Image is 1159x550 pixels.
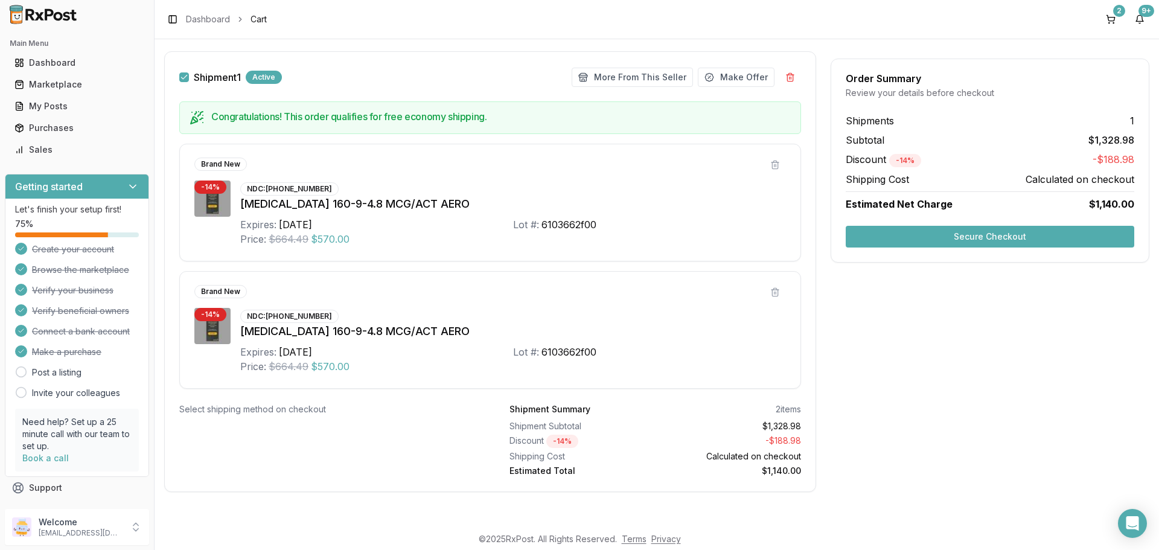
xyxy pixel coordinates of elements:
[186,13,267,25] nav: breadcrumb
[10,52,144,74] a: Dashboard
[509,403,590,415] div: Shipment Summary
[5,477,149,499] button: Support
[5,97,149,116] button: My Posts
[39,528,123,538] p: [EMAIL_ADDRESS][DOMAIN_NAME]
[14,122,139,134] div: Purchases
[14,100,139,112] div: My Posts
[660,435,802,448] div: - $188.98
[5,5,82,24] img: RxPost Logo
[211,112,791,121] h5: Congratulations! This order qualifies for free economy shipping.
[194,72,241,82] label: Shipment 1
[846,87,1134,99] div: Review your details before checkout
[22,416,132,452] p: Need help? Set up a 25 minute call with our team to set up.
[179,403,471,415] div: Select shipping method on checkout
[846,172,909,187] span: Shipping Cost
[186,13,230,25] a: Dashboard
[240,182,339,196] div: NDC: [PHONE_NUMBER]
[541,217,596,232] div: 6103662f00
[15,218,33,230] span: 75 %
[15,179,83,194] h3: Getting started
[1130,114,1134,128] span: 1
[5,499,149,520] button: Feedback
[279,217,312,232] div: [DATE]
[846,74,1134,83] div: Order Summary
[622,534,647,544] a: Terms
[32,305,129,317] span: Verify beneficial owners
[10,74,144,95] a: Marketplace
[240,196,786,213] div: [MEDICAL_DATA] 160-9-4.8 MCG/ACT AERO
[251,13,267,25] span: Cart
[14,78,139,91] div: Marketplace
[194,181,231,217] img: Breztri Aerosphere 160-9-4.8 MCG/ACT AERO
[240,232,266,246] div: Price:
[846,114,894,128] span: Shipments
[10,95,144,117] a: My Posts
[572,68,693,87] button: More From This Seller
[32,264,129,276] span: Browse the marketplace
[698,68,774,87] button: Make Offer
[15,203,139,216] p: Let's finish your setup first!
[240,359,266,374] div: Price:
[1089,197,1134,211] span: $1,140.00
[39,516,123,528] p: Welcome
[14,144,139,156] div: Sales
[14,57,139,69] div: Dashboard
[240,310,339,323] div: NDC: [PHONE_NUMBER]
[32,325,130,337] span: Connect a bank account
[513,345,539,359] div: Lot #:
[279,345,312,359] div: [DATE]
[1138,5,1154,17] div: 9+
[32,346,101,358] span: Make a purchase
[889,154,921,167] div: - 14 %
[5,53,149,72] button: Dashboard
[1026,172,1134,187] span: Calculated on checkout
[660,420,802,432] div: $1,328.98
[5,140,149,159] button: Sales
[311,232,350,246] span: $570.00
[240,217,276,232] div: Expires:
[1101,10,1120,29] button: 2
[546,435,578,448] div: - 14 %
[240,323,786,340] div: [MEDICAL_DATA] 160-9-4.8 MCG/ACT AERO
[22,453,69,463] a: Book a call
[1113,5,1125,17] div: 2
[509,435,651,448] div: Discount
[269,232,308,246] span: $664.49
[541,345,596,359] div: 6103662f00
[269,359,308,374] span: $664.49
[10,117,144,139] a: Purchases
[10,139,144,161] a: Sales
[1118,509,1147,538] div: Open Intercom Messenger
[1088,133,1134,147] span: $1,328.98
[32,366,81,379] a: Post a listing
[32,387,120,399] a: Invite your colleagues
[12,517,31,537] img: User avatar
[509,465,651,477] div: Estimated Total
[194,308,231,344] img: Breztri Aerosphere 160-9-4.8 MCG/ACT AERO
[846,226,1134,248] button: Secure Checkout
[720,71,768,83] span: Make Offer
[240,345,276,359] div: Expires:
[5,75,149,94] button: Marketplace
[509,450,651,462] div: Shipping Cost
[29,504,70,516] span: Feedback
[194,158,247,171] div: Brand New
[651,534,681,544] a: Privacy
[846,133,884,147] span: Subtotal
[32,284,113,296] span: Verify your business
[660,465,802,477] div: $1,140.00
[660,450,802,462] div: Calculated on checkout
[1093,152,1134,167] span: -$188.98
[194,181,226,194] div: - 14 %
[246,71,282,84] div: Active
[1130,10,1149,29] button: 9+
[194,285,247,298] div: Brand New
[10,39,144,48] h2: Main Menu
[776,403,801,415] div: 2 items
[32,243,114,255] span: Create your account
[509,420,651,432] div: Shipment Subtotal
[5,118,149,138] button: Purchases
[846,198,953,210] span: Estimated Net Charge
[311,359,350,374] span: $570.00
